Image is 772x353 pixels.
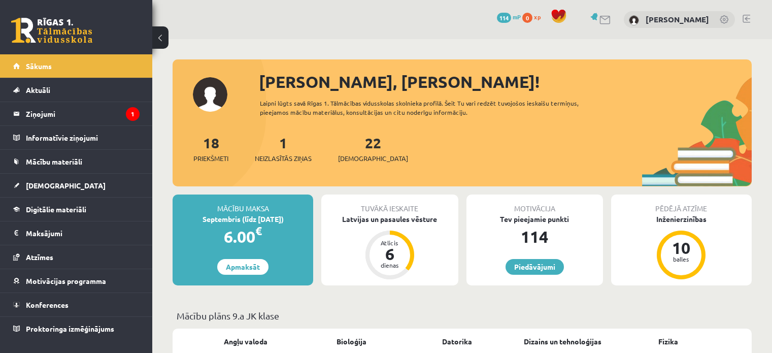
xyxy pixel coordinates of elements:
[259,70,752,94] div: [PERSON_NAME], [PERSON_NAME]!
[506,259,564,275] a: Piedāvājumi
[13,293,140,316] a: Konferences
[442,336,472,347] a: Datorika
[666,256,696,262] div: balles
[497,13,521,21] a: 114 mP
[337,336,366,347] a: Bioloģija
[522,13,532,23] span: 0
[13,78,140,102] a: Aktuāli
[497,13,511,23] span: 114
[375,246,405,262] div: 6
[13,245,140,269] a: Atzīmes
[26,181,106,190] span: [DEMOGRAPHIC_DATA]
[255,223,262,238] span: €
[126,107,140,121] i: 1
[217,259,268,275] a: Apmaksāt
[26,85,50,94] span: Aktuāli
[534,13,541,21] span: xp
[611,214,752,281] a: Inženierzinības 10 balles
[13,198,140,221] a: Digitālie materiāli
[611,214,752,224] div: Inženierzinības
[26,300,69,309] span: Konferences
[13,317,140,340] a: Proktoringa izmēģinājums
[629,15,639,25] img: Artjoms Keržajevs
[466,195,603,214] div: Motivācija
[13,54,140,78] a: Sākums
[338,153,408,164] span: [DEMOGRAPHIC_DATA]
[26,324,114,333] span: Proktoringa izmēģinājums
[11,18,92,43] a: Rīgas 1. Tālmācības vidusskola
[321,214,458,281] a: Latvijas un pasaules vēsture Atlicis 6 dienas
[338,134,408,164] a: 22[DEMOGRAPHIC_DATA]
[26,252,53,262] span: Atzīmes
[524,336,601,347] a: Dizains un tehnoloģijas
[522,13,546,21] a: 0 xp
[26,61,52,71] span: Sākums
[466,214,603,224] div: Tev pieejamie punkti
[173,214,313,224] div: Septembris (līdz [DATE])
[26,157,82,166] span: Mācību materiāli
[13,174,140,197] a: [DEMOGRAPHIC_DATA]
[375,262,405,268] div: dienas
[611,195,752,214] div: Pēdējā atzīme
[666,240,696,256] div: 10
[321,195,458,214] div: Tuvākā ieskaite
[255,153,312,164] span: Neizlasītās ziņas
[26,102,140,125] legend: Ziņojumi
[224,336,267,347] a: Angļu valoda
[255,134,312,164] a: 1Neizlasītās ziņas
[13,102,140,125] a: Ziņojumi1
[193,153,228,164] span: Priekšmeti
[375,240,405,246] div: Atlicis
[173,195,313,214] div: Mācību maksa
[513,13,521,21] span: mP
[13,221,140,245] a: Maksājumi
[193,134,228,164] a: 18Priekšmeti
[466,224,603,249] div: 114
[26,276,106,285] span: Motivācijas programma
[13,150,140,173] a: Mācību materiāli
[658,336,678,347] a: Fizika
[173,224,313,249] div: 6.00
[646,14,709,24] a: [PERSON_NAME]
[26,221,140,245] legend: Maksājumi
[13,126,140,149] a: Informatīvie ziņojumi
[321,214,458,224] div: Latvijas un pasaules vēsture
[13,269,140,293] a: Motivācijas programma
[177,309,748,323] p: Mācību plāns 9.a JK klase
[260,99,608,117] div: Laipni lūgts savā Rīgas 1. Tālmācības vidusskolas skolnieka profilā. Šeit Tu vari redzēt tuvojošo...
[26,126,140,149] legend: Informatīvie ziņojumi
[26,205,86,214] span: Digitālie materiāli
